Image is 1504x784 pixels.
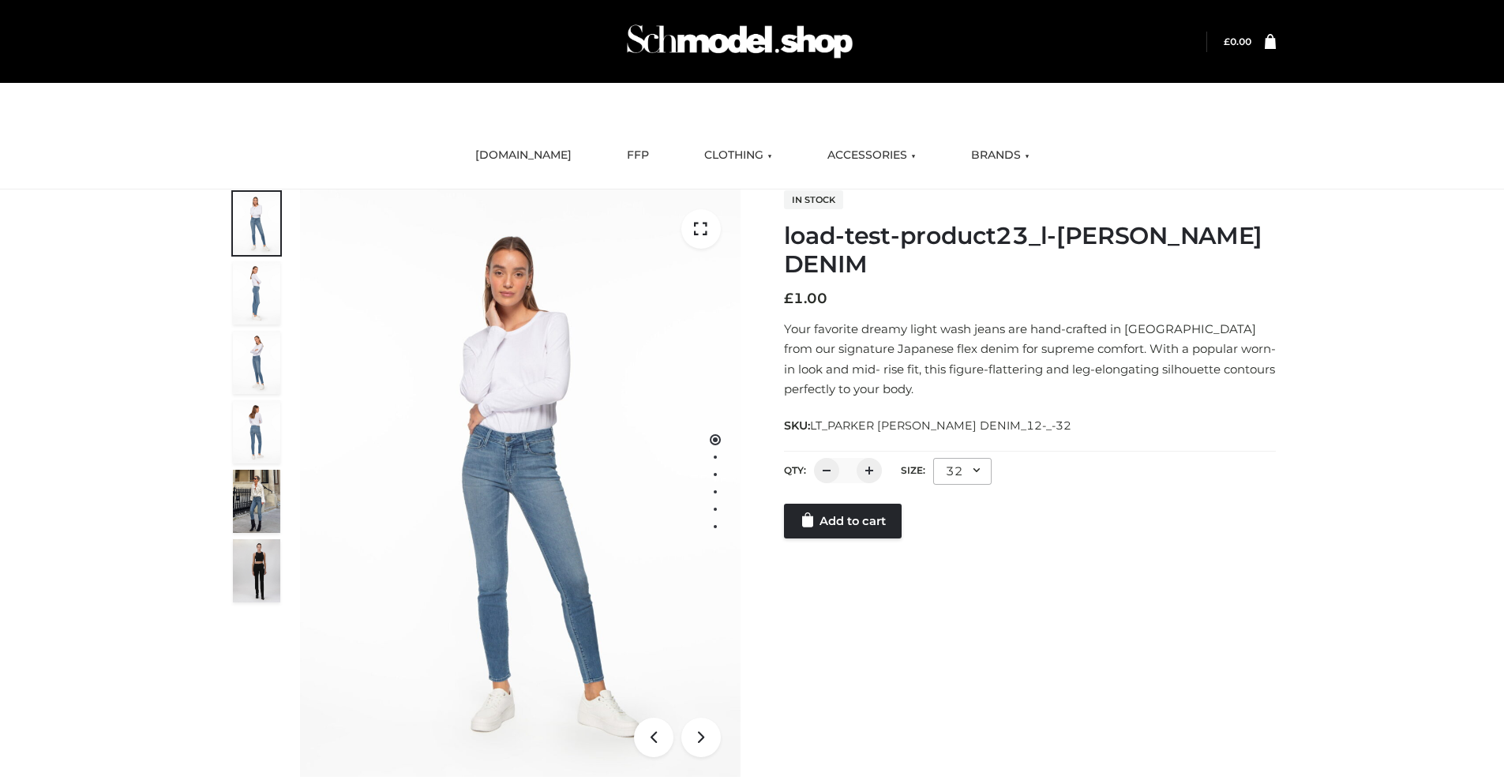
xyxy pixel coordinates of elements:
[784,290,793,307] span: £
[933,458,992,485] div: 32
[1224,36,1230,47] span: £
[816,138,928,173] a: ACCESSORIES
[233,470,280,533] img: Bowery-Skinny_Cove-1.jpg
[784,319,1276,400] p: Your favorite dreamy light wash jeans are hand-crafted in [GEOGRAPHIC_DATA] from our signature Ja...
[1224,36,1251,47] a: £0.00
[300,189,741,777] img: 2001KLX-Ava-skinny-cove-1-scaled_9b141654-9513-48e5-b76c-3dc7db129200
[463,138,583,173] a: [DOMAIN_NAME]
[959,138,1041,173] a: BRANDS
[784,416,1073,435] span: SKU:
[784,222,1276,279] h1: load-test-product23_l-[PERSON_NAME] DENIM
[784,290,827,307] bdi: 1.00
[233,192,280,255] img: 2001KLX-Ava-skinny-cove-1-scaled_9b141654-9513-48e5-b76c-3dc7db129200.jpg
[1224,36,1251,47] bdi: 0.00
[692,138,784,173] a: CLOTHING
[784,190,843,209] span: In stock
[233,261,280,324] img: 2001KLX-Ava-skinny-cove-4-scaled_4636a833-082b-4702-abec-fd5bf279c4fc.jpg
[621,10,858,73] img: Schmodel Admin 964
[784,464,806,476] label: QTY:
[810,418,1071,433] span: LT_PARKER [PERSON_NAME] DENIM_12-_-32
[784,504,902,538] a: Add to cart
[615,138,661,173] a: FFP
[233,539,280,602] img: 49df5f96394c49d8b5cbdcda3511328a.HD-1080p-2.5Mbps-49301101_thumbnail.jpg
[233,331,280,394] img: 2001KLX-Ava-skinny-cove-3-scaled_eb6bf915-b6b9-448f-8c6c-8cabb27fd4b2.jpg
[901,464,925,476] label: Size:
[233,400,280,463] img: 2001KLX-Ava-skinny-cove-2-scaled_32c0e67e-5e94-449c-a916-4c02a8c03427.jpg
